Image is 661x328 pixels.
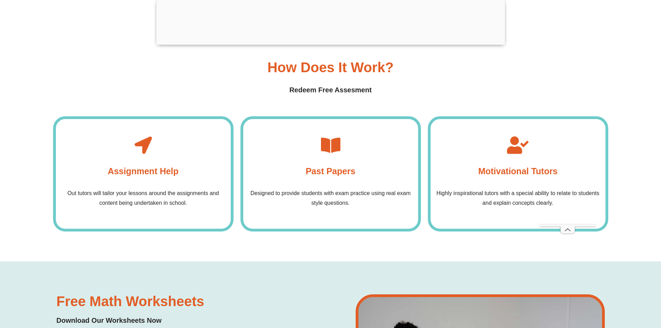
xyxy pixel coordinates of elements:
[478,164,558,178] h4: Motivational Tutors
[53,85,608,95] h4: Redeem Free Assesment
[57,294,327,308] h3: Free Math Worksheets
[539,16,596,225] iframe: Advertisement
[545,250,661,328] iframe: Chat Widget
[434,188,602,208] p: Highly inspirational tutors with a special ability to relate to students and explain concepts cle...
[59,188,227,208] p: Out tutors will tailor your lessons around the assignments and content being undertaken in school.
[268,60,394,74] h3: How Does it Work?
[247,188,415,208] p: Designed to provide students with exam practice using real exam style questions.
[57,315,327,326] h4: Download Our Worksheets Now
[108,164,178,178] h4: Assignment Help
[306,164,355,178] h4: Past Papers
